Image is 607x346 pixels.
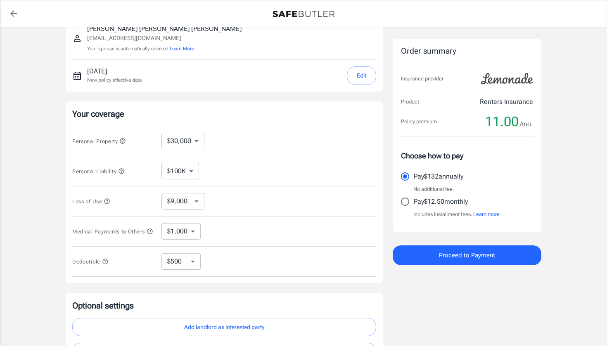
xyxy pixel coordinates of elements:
[439,250,495,261] span: Proceed to Payment
[473,210,500,219] button: Learn more
[72,168,125,174] span: Personal Liability
[87,34,242,42] p: [EMAIL_ADDRESS][DOMAIN_NAME]
[401,98,419,106] p: Product
[87,45,242,53] p: Your spouse is automatically covered.
[401,150,533,161] p: Choose how to pay
[414,172,463,181] p: Pay $132 annually
[413,185,454,193] p: No additional fee.
[72,136,126,146] button: Personal Property
[87,24,242,34] p: [PERSON_NAME] [PERSON_NAME] [PERSON_NAME]
[476,67,538,90] img: Lemonade
[72,138,126,144] span: Personal Property
[72,196,110,206] button: Loss of Use
[401,118,437,126] p: Policy premium
[72,166,125,176] button: Personal Liability
[72,33,82,43] svg: Insured person
[273,11,334,17] img: Back to quotes
[72,108,376,120] p: Your coverage
[347,66,376,85] button: Edit
[414,197,468,207] p: Pay $12.50 monthly
[72,71,82,81] svg: New policy start date
[72,226,153,236] button: Medical Payments to Others
[413,210,500,219] p: Includes installment fees.
[72,318,376,337] button: Add landlord as interested party
[87,66,142,76] p: [DATE]
[170,45,194,52] button: Learn More
[480,97,533,107] p: Renters Insurance
[401,45,533,57] div: Order summary
[72,300,376,311] p: Optional settings
[72,198,110,205] span: Loss of Use
[401,75,443,83] p: Insurance provider
[485,113,519,130] span: 11.00
[5,5,22,22] a: back to quotes
[72,259,109,265] span: Deductible
[393,245,541,265] button: Proceed to Payment
[87,76,142,84] p: New policy effective date
[72,257,109,266] button: Deductible
[72,228,153,235] span: Medical Payments to Others
[520,118,533,130] span: /mo.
